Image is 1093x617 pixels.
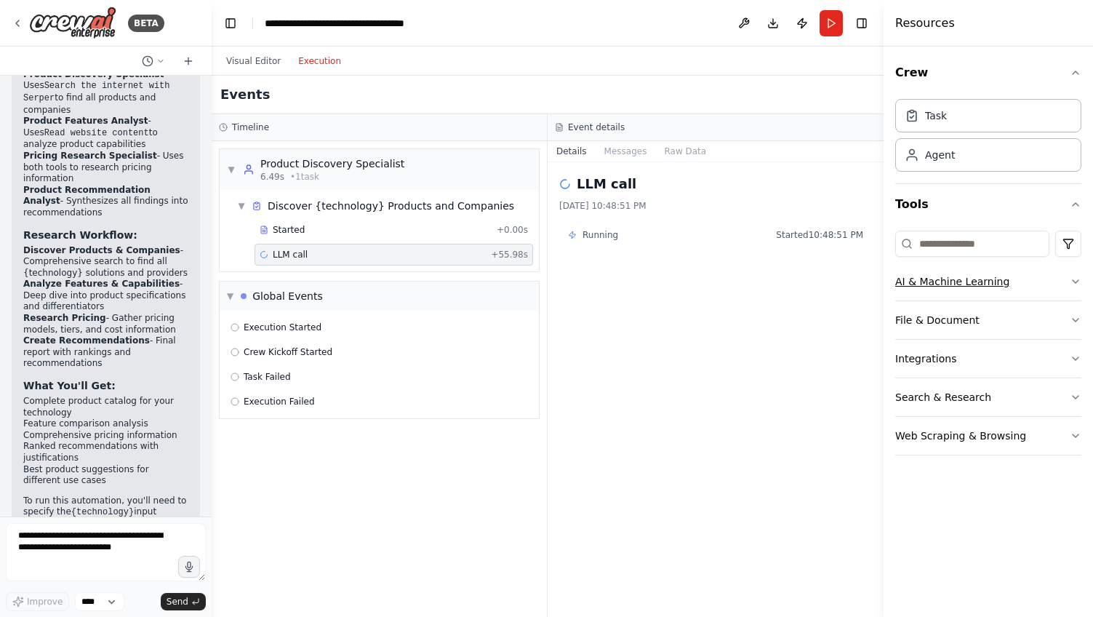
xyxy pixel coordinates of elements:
nav: breadcrumb [265,16,428,31]
li: - Synthesizes all findings into recommendations [23,185,188,219]
button: AI & Machine Learning [895,263,1081,300]
strong: Pricing Research Specialist [23,151,157,161]
li: - Uses to find all products and companies [23,69,188,116]
button: Crew [895,52,1081,93]
strong: Create Recommendations [23,335,150,346]
span: + 0.00s [497,224,528,236]
span: Execution Failed [244,396,315,407]
span: Improve [27,596,63,608]
code: Search the internet with Serper [23,81,170,103]
strong: What You'll Get: [23,380,116,391]
h2: LLM call [577,174,636,194]
code: {technology} [71,507,134,517]
span: LLM call [273,249,308,260]
div: Tools [895,225,1081,467]
span: Send [167,596,188,608]
button: Click to speak your automation idea [178,556,200,578]
button: Hide right sidebar [852,13,872,33]
span: 6.49s [260,171,284,183]
div: Global Events [252,289,323,303]
button: Details [548,141,596,162]
button: Raw Data [655,141,715,162]
span: Started [273,224,305,236]
img: Logo [29,7,116,39]
span: ▼ [227,164,236,175]
li: Comprehensive pricing information [23,430,188,442]
button: Hide left sidebar [220,13,241,33]
li: Best product suggestions for different use cases [23,464,188,487]
button: Integrations [895,340,1081,378]
li: - Deep dive into product specifications and differentiators [23,279,188,313]
button: Send [161,593,206,610]
code: Read website content [44,128,149,138]
strong: Research Pricing [23,313,106,323]
h4: Resources [895,15,955,32]
span: ▼ [227,290,233,302]
li: Ranked recommendations with justifications [23,441,188,463]
li: - Final report with rankings and recommendations [23,335,188,370]
span: Execution Started [244,322,321,333]
strong: Product Features Analyst [23,116,148,126]
h3: Timeline [232,122,269,133]
strong: Product Recommendation Analyst [23,185,151,207]
div: Product Discovery Specialist [260,156,404,171]
button: Start a new chat [177,52,200,70]
h3: Event details [568,122,625,133]
strong: Analyze Features & Capabilities [23,279,180,289]
span: ▼ [237,200,246,212]
strong: Research Workflow: [23,229,137,241]
li: Feature comparison analysis [23,418,188,430]
div: Discover {technology} Products and Companies [268,199,514,213]
h2: Events [220,84,270,105]
li: - Uses both tools to research pricing information [23,151,188,185]
button: Web Scraping & Browsing [895,417,1081,455]
span: Task Failed [244,371,291,383]
strong: Product Discovery Specialist [23,69,164,79]
p: To run this automation, you'll need to specify the input variable (e.g., "CRM software", "AI chat... [23,495,188,553]
strong: Discover Products & Companies [23,245,180,255]
button: Search & Research [895,378,1081,416]
div: Agent [925,148,955,162]
li: Complete product catalog for your technology [23,396,188,418]
span: + 55.98s [491,249,528,260]
div: [DATE] 10:48:51 PM [559,200,872,212]
div: Task [925,108,947,123]
button: Improve [6,592,69,611]
button: File & Document [895,301,1081,339]
button: Messages [596,141,656,162]
div: Crew [895,93,1081,183]
button: Tools [895,184,1081,225]
div: BETA [128,15,164,32]
span: Crew Kickoff Started [244,346,332,358]
button: Execution [289,52,350,70]
li: - Comprehensive search to find all {technology} solutions and providers [23,245,188,279]
li: - Uses to analyze product capabilities [23,116,188,151]
button: Visual Editor [217,52,289,70]
button: Switch to previous chat [136,52,171,70]
span: Started 10:48:51 PM [776,229,863,241]
span: Running [582,229,618,241]
span: • 1 task [290,171,319,183]
li: - Gather pricing models, tiers, and cost information [23,313,188,335]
